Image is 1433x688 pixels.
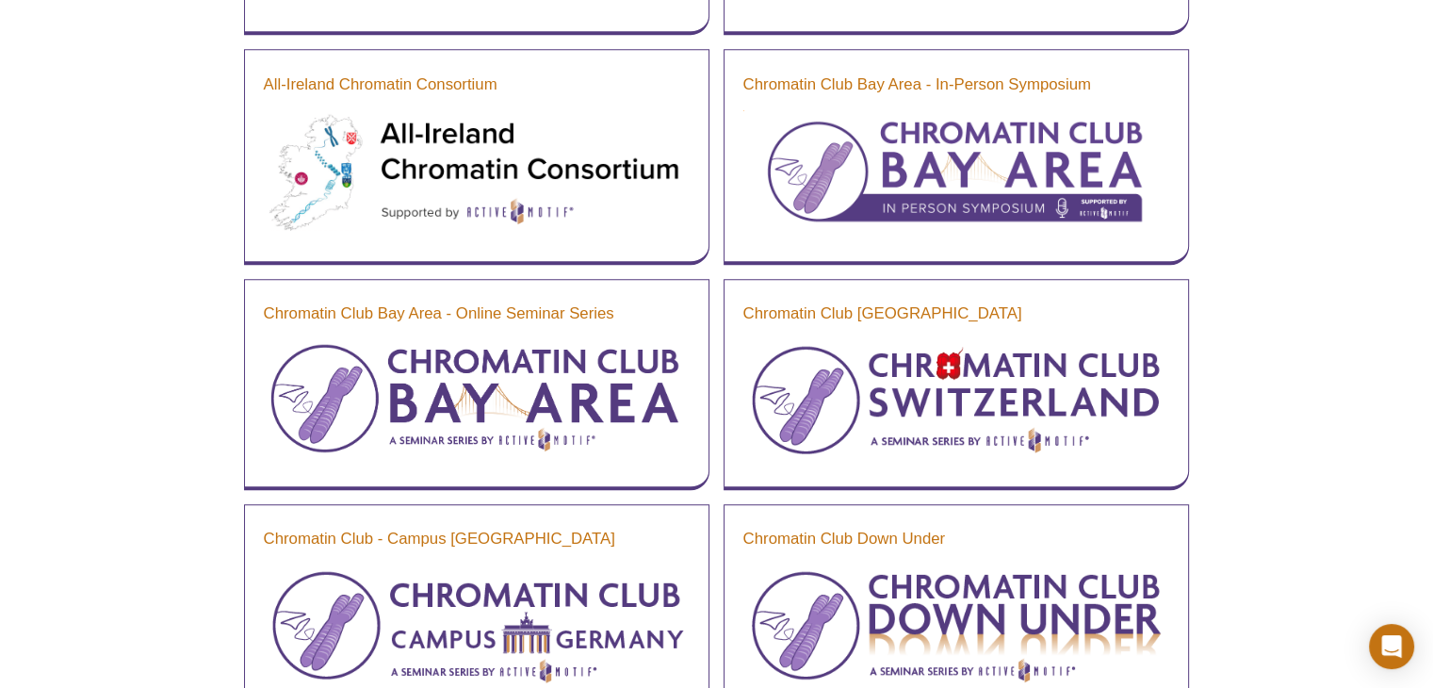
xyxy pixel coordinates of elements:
[264,565,690,687] img: Chromatin Club - Campus Germany Seminar Series
[743,565,1169,688] img: Chromatin Club Down Under Seminar Series
[743,74,1091,96] a: Chromatin Club Bay Area - In-Person Symposium
[743,528,946,550] a: Chromatin Club Down Under
[743,303,1022,325] a: Chromatin Club [GEOGRAPHIC_DATA]
[1369,624,1414,669] div: Open Intercom Messenger
[743,339,1169,462] img: Chromatin Club Switzerland Seminar Series
[264,528,615,550] a: Chromatin Club - Campus [GEOGRAPHIC_DATA]
[264,339,690,463] img: Chromatin Club Bay Area Seminar Series
[264,74,497,96] a: All-Ireland Chromatin Consortium
[264,303,614,325] a: Chromatin Club Bay Area - Online Seminar Series
[264,110,690,238] img: All-Ireland Chromatin Consortium Seminar Series
[743,110,1169,234] img: Chromatin Club Bay Area - In-Person Symposium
